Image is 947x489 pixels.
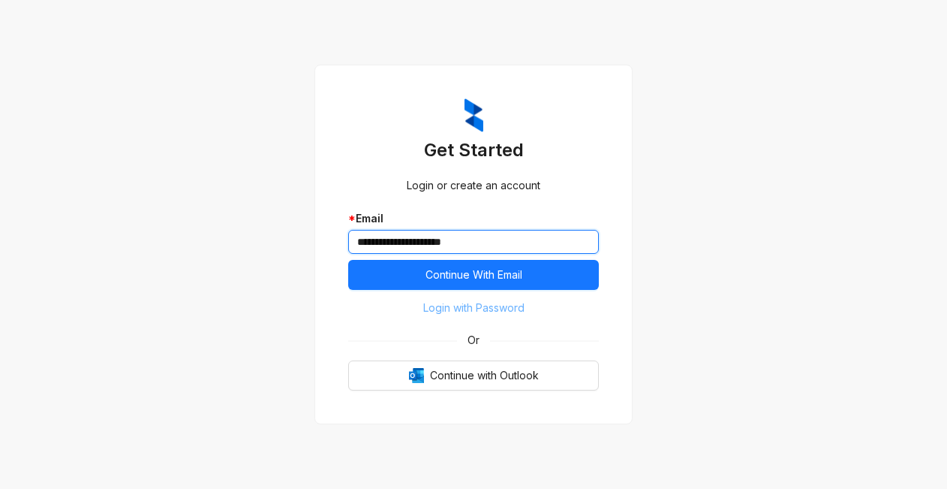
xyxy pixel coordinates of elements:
[348,260,599,290] button: Continue With Email
[409,368,424,383] img: Outlook
[348,296,599,320] button: Login with Password
[348,361,599,391] button: OutlookContinue with Outlook
[430,367,539,384] span: Continue with Outlook
[348,177,599,194] div: Login or create an account
[457,332,490,349] span: Or
[464,98,483,133] img: ZumaIcon
[348,210,599,227] div: Email
[425,267,522,283] span: Continue With Email
[423,300,525,316] span: Login with Password
[348,138,599,162] h3: Get Started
